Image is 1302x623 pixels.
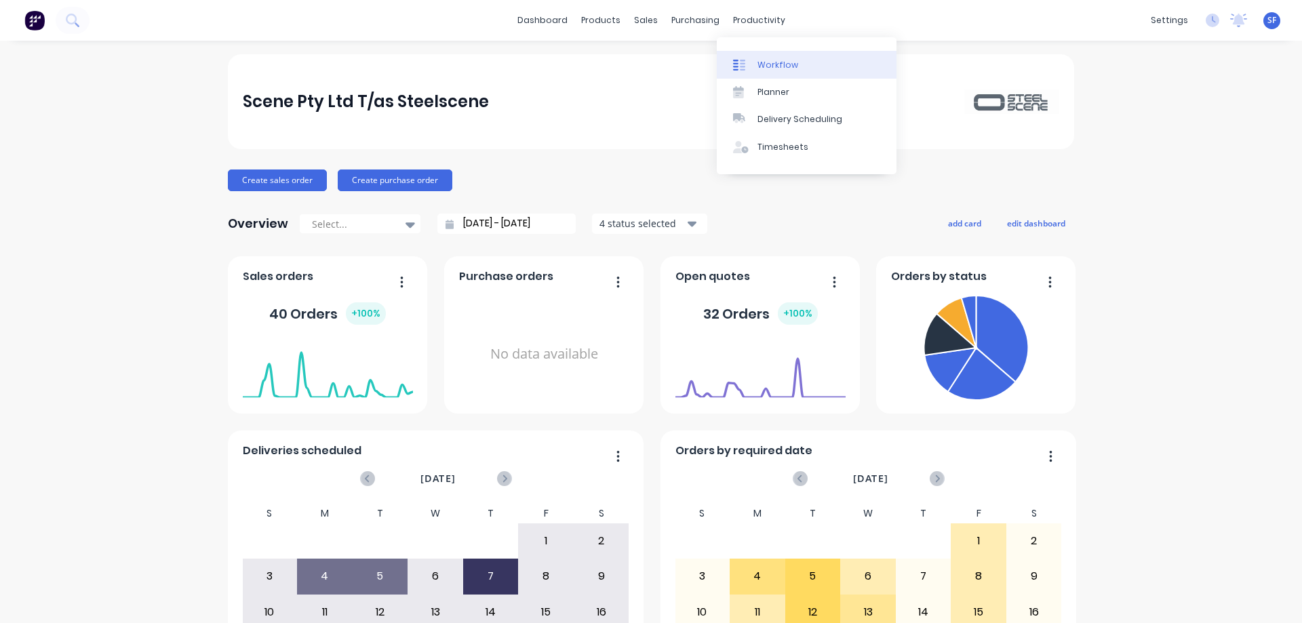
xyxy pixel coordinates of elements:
[298,559,352,593] div: 4
[519,559,573,593] div: 8
[353,559,408,593] div: 5
[242,504,298,523] div: S
[592,214,707,234] button: 4 status selected
[243,268,313,285] span: Sales orders
[896,504,951,523] div: T
[353,504,408,523] div: T
[703,302,818,325] div: 32 Orders
[1267,14,1276,26] span: SF
[346,302,386,325] div: + 100 %
[627,10,665,31] div: sales
[338,169,452,191] button: Create purchase order
[964,89,1059,113] img: Scene Pty Ltd T/as Steelscene
[785,504,841,523] div: T
[463,504,519,523] div: T
[1006,504,1062,523] div: S
[853,471,888,486] span: [DATE]
[1144,10,1195,31] div: settings
[519,524,573,558] div: 1
[717,134,896,161] a: Timesheets
[228,169,327,191] button: Create sales order
[891,268,987,285] span: Orders by status
[665,10,726,31] div: purchasing
[726,10,792,31] div: productivity
[518,504,574,523] div: F
[243,88,489,115] div: Scene Pty Ltd T/as Steelscene
[675,504,730,523] div: S
[717,106,896,133] a: Delivery Scheduling
[951,504,1006,523] div: F
[757,59,798,71] div: Workflow
[717,51,896,78] a: Workflow
[408,504,463,523] div: W
[574,559,629,593] div: 9
[675,559,730,593] div: 3
[939,214,990,232] button: add card
[459,268,553,285] span: Purchase orders
[511,10,574,31] a: dashboard
[840,504,896,523] div: W
[778,302,818,325] div: + 100 %
[243,559,297,593] div: 3
[420,471,456,486] span: [DATE]
[269,302,386,325] div: 40 Orders
[408,559,462,593] div: 6
[951,559,1006,593] div: 8
[717,79,896,106] a: Planner
[951,524,1006,558] div: 1
[757,113,842,125] div: Delivery Scheduling
[730,559,785,593] div: 4
[464,559,518,593] div: 7
[786,559,840,593] div: 5
[297,504,353,523] div: M
[998,214,1074,232] button: edit dashboard
[24,10,45,31] img: Factory
[459,290,629,418] div: No data available
[574,504,629,523] div: S
[1007,524,1061,558] div: 2
[757,86,789,98] div: Planner
[757,141,808,153] div: Timesheets
[675,268,750,285] span: Open quotes
[574,10,627,31] div: products
[228,210,288,237] div: Overview
[896,559,951,593] div: 7
[574,524,629,558] div: 2
[1007,559,1061,593] div: 9
[599,216,685,230] div: 4 status selected
[730,504,785,523] div: M
[841,559,895,593] div: 6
